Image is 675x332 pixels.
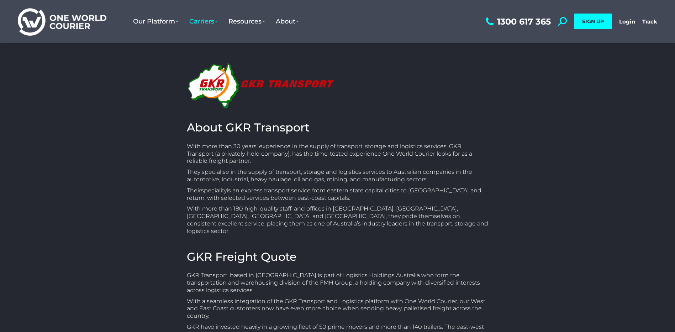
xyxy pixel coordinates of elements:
[187,187,489,202] p: Their is an express transport service from eastern state capital cities to [GEOGRAPHIC_DATA] and ...
[187,272,489,294] p: GKR Transport, based in [GEOGRAPHIC_DATA] is part of Logistics Holdings Australia who form the tr...
[223,10,270,32] a: Resources
[642,18,657,25] a: Track
[201,187,227,194] span: speciality
[18,7,106,36] img: One World Courier
[582,18,604,25] span: SIGN UP
[187,120,489,135] h2: About GKR Transport
[189,17,218,25] span: Carriers
[184,10,223,32] a: Carriers
[128,10,184,32] a: Our Platform
[276,17,299,25] span: About
[133,17,179,25] span: Our Platform
[187,205,489,235] p: With more than 180 high-quality staff, and offices in [GEOGRAPHIC_DATA], [GEOGRAPHIC_DATA], [GEOG...
[187,143,489,165] p: With more than 30 years’ experience in the supply of transport, storage and logistics services, G...
[187,298,489,320] p: With a seamless integration of the GKR Transport and Logistics platform with One World Courier, o...
[187,249,489,264] h2: GKR Freight Quote
[574,14,612,29] a: SIGN UP
[187,168,489,183] p: They specialise in the supply of transport, storage and logistics services to Australian companie...
[228,17,265,25] span: Resources
[484,17,551,26] a: 1300 617 365
[270,10,304,32] a: About
[619,18,635,25] a: Login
